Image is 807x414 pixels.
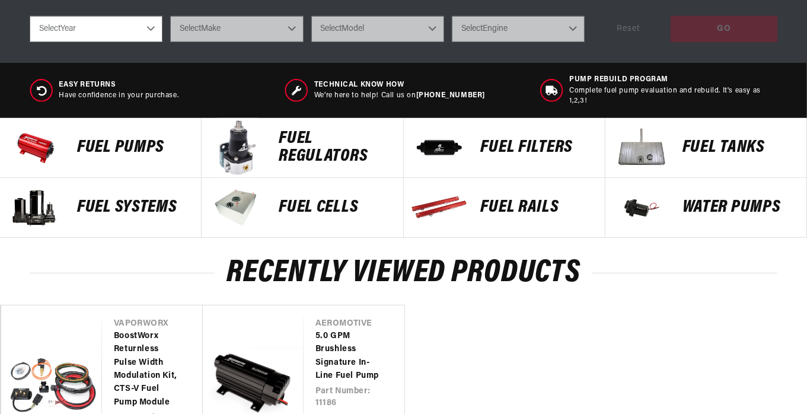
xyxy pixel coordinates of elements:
[208,118,267,177] img: FUEL REGULATORS
[6,178,65,237] img: Fuel Systems
[452,16,585,42] select: Engine
[682,139,795,157] p: Fuel Tanks
[611,118,671,177] img: Fuel Tanks
[314,80,485,90] span: Technical Know How
[404,118,605,178] a: FUEL FILTERS FUEL FILTERS
[279,130,391,165] p: FUEL REGULATORS
[682,199,795,216] p: Water Pumps
[311,16,444,42] select: Model
[77,199,189,216] p: Fuel Systems
[30,259,777,287] h2: Recently Viewed Products
[30,16,162,42] select: Year
[569,86,777,106] p: Complete fuel pump evaluation and rebuild. It's easy as 1,2,3!
[77,139,189,157] p: Fuel Pumps
[279,199,391,216] p: FUEL Cells
[314,91,485,101] p: We’re here to help! Call us on
[410,178,469,237] img: FUEL Rails
[59,91,179,101] p: Have confidence in your purchase.
[114,330,179,409] a: BoostWorx Returnless Pulse Width Modulation Kit, CTS-V Fuel Pump Module
[59,80,179,90] span: Easy Returns
[481,139,593,157] p: FUEL FILTERS
[605,178,807,238] a: Water Pumps Water Pumps
[202,178,403,238] a: FUEL Cells FUEL Cells
[569,75,777,85] span: Pump Rebuild program
[208,178,267,237] img: FUEL Cells
[170,16,303,42] select: Make
[416,92,485,99] a: [PHONE_NUMBER]
[315,330,381,383] a: 5.0 GPM Brushless Signature In-Line Fuel Pump
[6,118,65,177] img: Fuel Pumps
[410,118,469,177] img: FUEL FILTERS
[202,118,403,178] a: FUEL REGULATORS FUEL REGULATORS
[605,118,807,178] a: Fuel Tanks Fuel Tanks
[404,178,605,238] a: FUEL Rails FUEL Rails
[481,199,593,216] p: FUEL Rails
[611,178,671,237] img: Water Pumps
